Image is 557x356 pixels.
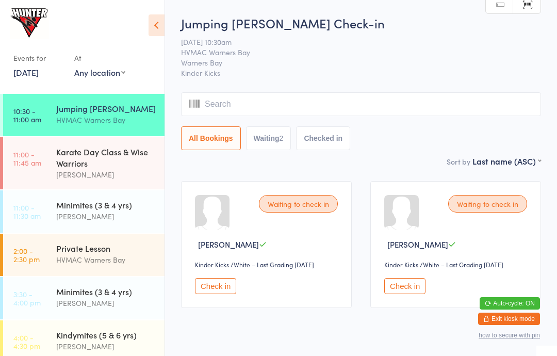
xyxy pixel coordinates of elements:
[74,50,125,67] div: At
[56,341,156,352] div: [PERSON_NAME]
[13,67,39,78] a: [DATE]
[447,156,470,167] label: Sort by
[56,146,156,169] div: Karate Day Class & Wise Warriors
[384,260,418,269] div: Kinder Kicks
[480,297,540,310] button: Auto-cycle: ON
[195,260,229,269] div: Kinder Kicks
[13,247,40,263] time: 2:00 - 2:30 pm
[246,126,291,150] button: Waiting2
[3,94,165,136] a: 10:30 -11:00 amJumping [PERSON_NAME]HVMAC Warners Bay
[198,239,259,250] span: [PERSON_NAME]
[3,190,165,233] a: 11:00 -11:30 amMinimites (3 & 4 yrs)[PERSON_NAME]
[231,260,314,269] span: / White – Last Grading [DATE]
[448,195,527,213] div: Waiting to check in
[181,47,525,57] span: HVMAC Warners Bay
[56,329,156,341] div: Kindymites (5 & 6 yrs)
[13,50,64,67] div: Events for
[3,137,165,189] a: 11:00 -11:45 amKarate Day Class & Wise Warriors[PERSON_NAME]
[74,67,125,78] div: Any location
[13,333,40,350] time: 4:00 - 4:30 pm
[56,103,156,114] div: Jumping [PERSON_NAME]
[181,126,241,150] button: All Bookings
[56,211,156,222] div: [PERSON_NAME]
[181,37,525,47] span: [DATE] 10:30am
[478,313,540,325] button: Exit kiosk mode
[3,277,165,319] a: 3:30 -4:00 pmMinimites (3 & 4 yrs)[PERSON_NAME]
[56,114,156,126] div: HVMAC Warners Bay
[181,14,541,31] h2: Jumping [PERSON_NAME] Check-in
[13,150,41,167] time: 11:00 - 11:45 am
[420,260,503,269] span: / White – Last Grading [DATE]
[13,203,41,220] time: 11:00 - 11:30 am
[56,286,156,297] div: Minimites (3 & 4 yrs)
[387,239,448,250] span: [PERSON_NAME]
[56,242,156,254] div: Private Lesson
[10,8,49,39] img: Hunter Valley Martial Arts Centre Warners Bay
[56,169,156,181] div: [PERSON_NAME]
[472,155,541,167] div: Last name (ASC)
[181,68,541,78] span: Kinder Kicks
[3,234,165,276] a: 2:00 -2:30 pmPrivate LessonHVMAC Warners Bay
[181,57,525,68] span: Warners Bay
[13,290,41,306] time: 3:30 - 4:00 pm
[479,332,540,339] button: how to secure with pin
[384,278,425,294] button: Check in
[56,199,156,211] div: Minimites (3 & 4 yrs)
[181,92,541,116] input: Search
[56,254,156,266] div: HVMAC Warners Bay
[56,297,156,309] div: [PERSON_NAME]
[259,195,338,213] div: Waiting to check in
[296,126,350,150] button: Checked in
[13,107,41,123] time: 10:30 - 11:00 am
[280,134,284,142] div: 2
[195,278,236,294] button: Check in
